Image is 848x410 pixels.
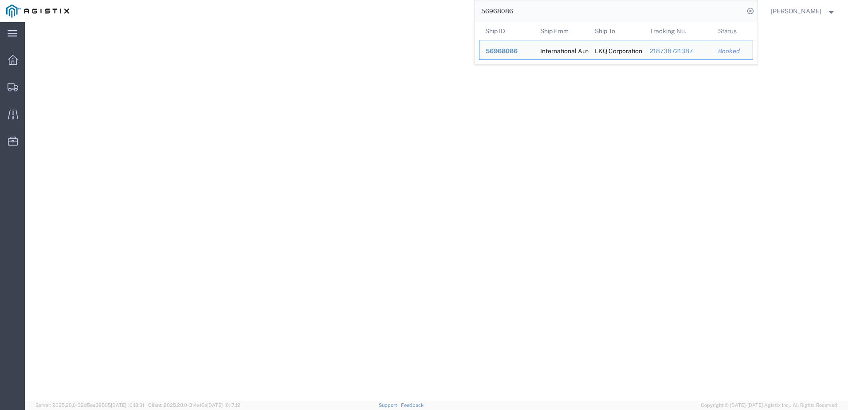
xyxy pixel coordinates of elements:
[35,402,144,408] span: Server: 2025.20.0-32d5ea39505
[25,22,848,401] iframe: FS Legacy Container
[649,47,706,56] div: 218738721387
[540,40,582,59] div: International Auto Core
[770,6,836,16] button: [PERSON_NAME]
[595,40,637,59] div: LKQ Corporation
[534,22,589,40] th: Ship From
[589,22,644,40] th: Ship To
[111,402,144,408] span: [DATE] 10:18:31
[701,402,837,409] span: Copyright © [DATE]-[DATE] Agistix Inc., All Rights Reserved
[643,22,712,40] th: Tracking Nu.
[6,4,69,18] img: logo
[486,47,518,55] span: 56968086
[771,6,821,16] span: Nathan Seeley
[379,402,401,408] a: Support
[207,402,240,408] span: [DATE] 10:17:12
[401,402,424,408] a: Feedback
[712,22,753,40] th: Status
[479,22,758,64] table: Search Results
[475,0,744,22] input: Search for shipment number, reference number
[486,47,528,56] div: 56968086
[148,402,240,408] span: Client: 2025.20.0-314a16e
[479,22,534,40] th: Ship ID
[718,47,746,56] div: Booked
